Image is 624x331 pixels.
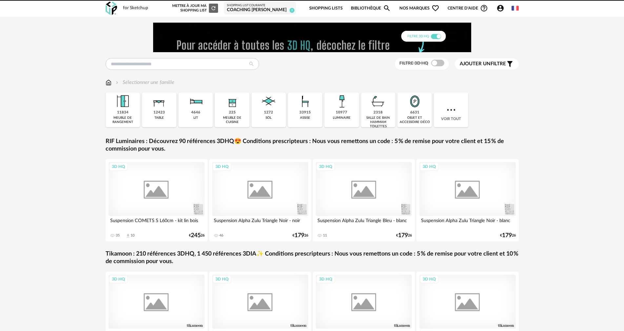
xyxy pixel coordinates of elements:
[223,93,241,110] img: Rangement.png
[153,23,471,52] img: FILTRE%20HQ%20NEW_V1%20(4).gif
[189,233,205,238] div: € 26
[114,93,131,110] img: Meuble%20de%20rangement.png
[406,93,424,110] img: Miroir.png
[333,116,351,120] div: luminaire
[399,116,430,124] div: objet et accessoire déco
[106,250,519,266] a: Tikamoon : 210 références 3DHQ, 1 450 références 3DIA✨ Conditions prescripteurs : Nous vous remet...
[292,233,308,238] div: € 26
[309,1,343,16] a: Shopping Lists
[410,110,419,115] div: 6631
[114,79,174,86] div: Sélectionner une famille
[419,216,516,229] div: Suspension Alpha Zulu Triangle Noir - blanc
[434,93,468,127] div: Voir tout
[191,110,200,115] div: 4646
[227,4,293,8] div: Shopping List courante
[496,4,504,12] span: Account Circle icon
[117,110,129,115] div: 11834
[373,110,383,115] div: 2318
[150,93,168,110] img: Table.png
[316,162,335,171] div: 3D HQ
[460,61,491,66] span: Ajouter un
[420,275,439,283] div: 3D HQ
[217,116,247,124] div: meuble de cuisine
[480,4,488,12] span: Help Circle Outline icon
[154,116,164,120] div: table
[191,233,201,238] span: 245
[496,4,507,12] span: Account Circle icon
[363,116,393,129] div: salle de bain hammam toilettes
[187,93,205,110] img: Literie.png
[399,61,428,66] span: Filtre 3D HQ
[227,7,293,13] div: Coaching [PERSON_NAME]
[396,233,412,238] div: € 26
[398,233,408,238] span: 179
[460,61,506,67] span: filtre
[351,1,391,16] a: BibliothèqueMagnify icon
[416,159,519,241] a: 3D HQ Suspension Alpha Zulu Triangle Noir - blanc €17926
[299,110,311,115] div: 33915
[512,5,519,12] img: fr
[126,233,131,238] span: Download icon
[211,6,216,10] span: Refresh icon
[106,79,111,86] img: svg+xml;base64,PHN2ZyB3aWR0aD0iMTYiIGhlaWdodD0iMTciIHZpZXdCb3g9IjAgMCAxNiAxNyIgZmlsbD0ibm9uZSIgeG...
[369,93,387,110] img: Salle%20de%20bain.png
[455,58,519,70] button: Ajouter unfiltre Filter icon
[502,233,512,238] span: 179
[445,104,457,116] img: more.7b13dc1.svg
[109,216,205,229] div: Suspension COMETS S L60cm - kit lin bois
[116,233,120,238] div: 35
[290,8,294,13] span: 3
[209,159,312,241] a: 3D HQ Suspension Alpha Zulu Triangle Noir - noir 46 €17926
[323,233,327,238] div: 11
[131,233,134,238] div: 10
[114,79,120,86] img: svg+xml;base64,PHN2ZyB3aWR0aD0iMTYiIGhlaWdodD0iMTYiIHZpZXdCb3g9IjAgMCAxNiAxNiIgZmlsbD0ibm9uZSIgeG...
[399,1,439,16] span: Nos marques
[106,159,208,241] a: 3D HQ Suspension COMETS S L60cm - kit lin bois 35 Download icon 10 €24526
[336,110,347,115] div: 10977
[108,116,138,124] div: meuble de rangement
[171,4,218,13] div: Mettre à jour ma Shopping List
[300,116,310,120] div: assise
[383,4,391,12] span: Magnify icon
[420,162,439,171] div: 3D HQ
[316,275,335,283] div: 3D HQ
[313,159,415,241] a: 3D HQ Suspension Alpha Zulu Triangle Bleu - blanc 11 €17926
[266,116,272,120] div: sol
[106,138,519,153] a: RIF Luminaires : Découvrez 90 références 3DHQ😍 Conditions prescripteurs : Nous vous remettons un ...
[212,162,231,171] div: 3D HQ
[109,162,128,171] div: 3D HQ
[229,110,236,115] div: 225
[227,4,293,13] a: Shopping List courante Coaching [PERSON_NAME] 3
[153,110,165,115] div: 12423
[316,216,412,229] div: Suspension Alpha Zulu Triangle Bleu - blanc
[448,4,488,12] span: Centre d'aideHelp Circle Outline icon
[333,93,351,110] img: Luminaire.png
[260,93,277,110] img: Sol.png
[294,233,304,238] span: 179
[296,93,314,110] img: Assise.png
[193,116,198,120] div: lit
[106,2,117,15] img: OXP
[212,275,231,283] div: 3D HQ
[219,233,223,238] div: 46
[500,233,516,238] div: € 26
[506,60,514,68] span: Filter icon
[264,110,273,115] div: 1272
[123,5,148,11] div: for Sketchup
[212,216,309,229] div: Suspension Alpha Zulu Triangle Noir - noir
[432,4,439,12] span: Heart Outline icon
[109,275,128,283] div: 3D HQ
